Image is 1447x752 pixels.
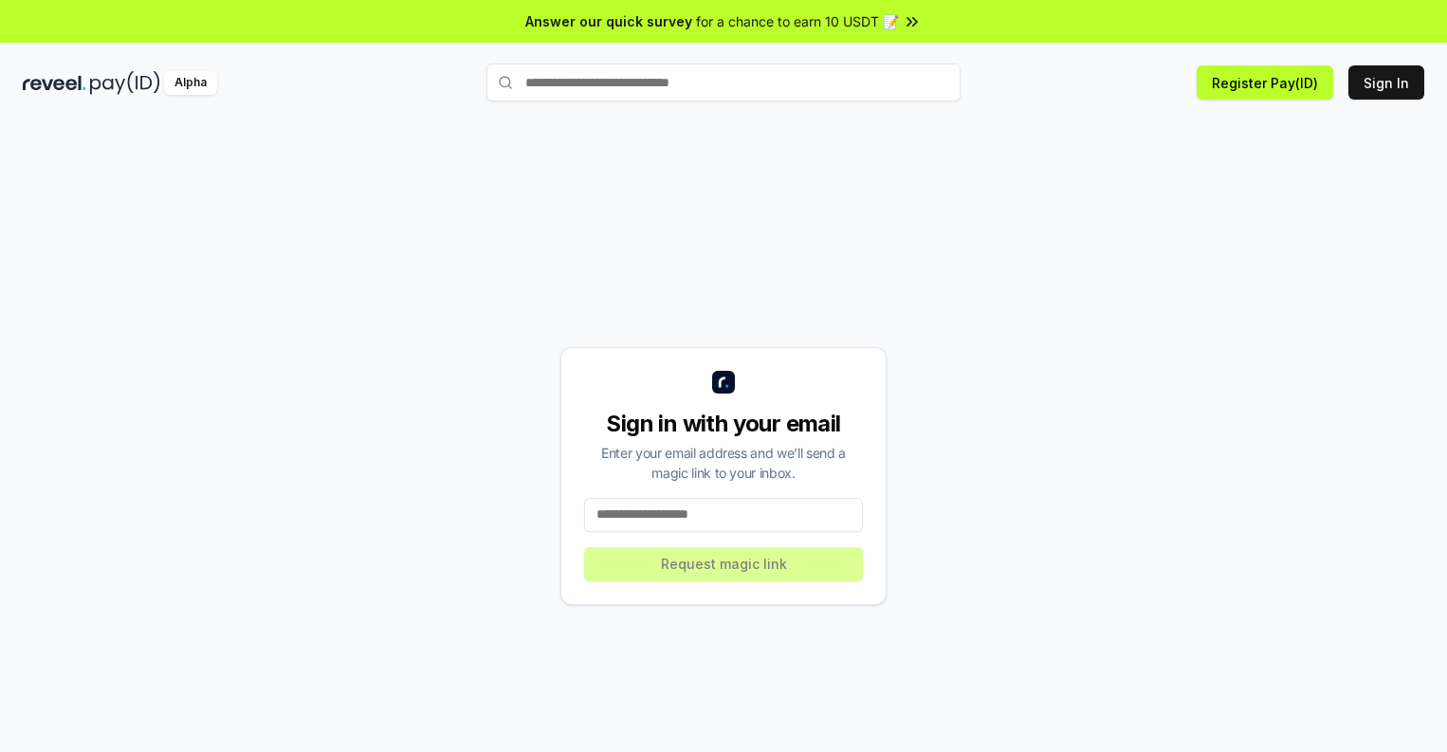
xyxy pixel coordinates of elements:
span: for a chance to earn 10 USDT 📝 [696,11,899,31]
img: reveel_dark [23,71,86,95]
button: Sign In [1348,65,1424,100]
img: logo_small [712,371,735,394]
div: Sign in with your email [584,409,863,439]
div: Enter your email address and we’ll send a magic link to your inbox. [584,443,863,483]
span: Answer our quick survey [525,11,692,31]
img: pay_id [90,71,160,95]
button: Register Pay(ID) [1197,65,1333,100]
div: Alpha [164,71,217,95]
